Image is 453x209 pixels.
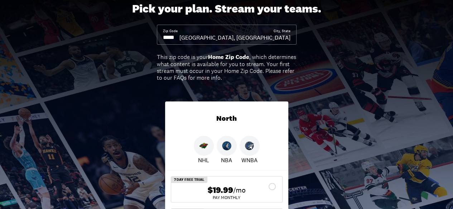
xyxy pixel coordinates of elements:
[274,29,290,34] div: City, State
[245,141,254,150] img: Lynx
[157,54,297,81] div: This zip code is your , which determines what content is available for you to stream. Your first ...
[222,141,231,150] img: Timberwolves
[165,101,288,136] div: North
[208,53,249,61] b: Home Zip Code
[179,34,290,41] div: [GEOGRAPHIC_DATA], [GEOGRAPHIC_DATA]
[171,176,207,183] div: 7 Day Free Trial
[177,195,276,200] div: Pay Monthly
[233,185,246,195] span: /mo
[208,185,233,195] span: $19.99
[198,156,209,164] p: NHL
[221,156,232,164] p: NBA
[163,29,178,34] div: Zip Code
[132,2,321,16] div: Pick your plan. Stream your teams.
[199,141,208,150] img: Wild
[241,156,257,164] p: WNBA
